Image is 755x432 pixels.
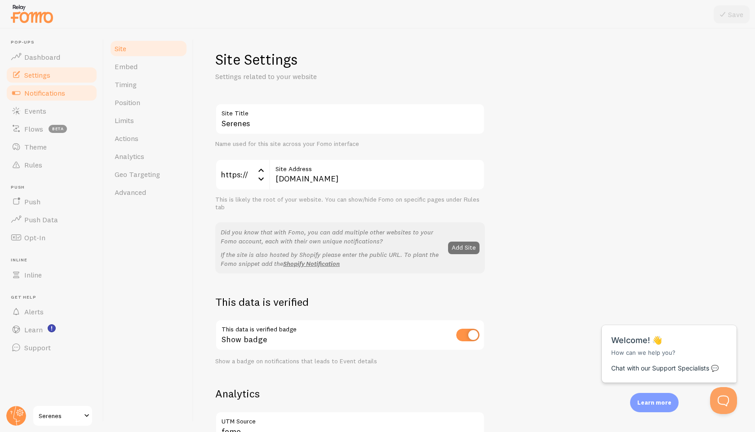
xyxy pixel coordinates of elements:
label: Site Title [215,103,485,119]
span: Inline [24,270,42,279]
p: If the site is also hosted by Shopify please enter the public URL. To plant the Fomo snippet add the [221,250,443,268]
a: Actions [109,129,188,147]
span: beta [49,125,67,133]
iframe: Help Scout Beacon - Messages and Notifications [597,303,742,387]
span: Inline [11,257,98,263]
a: Events [5,102,98,120]
p: Did you know that with Fomo, you can add multiple other websites to your Fomo account, each with ... [221,228,443,246]
a: Geo Targeting [109,165,188,183]
div: Show badge [215,319,485,352]
p: Learn more [637,398,671,407]
span: Embed [115,62,138,71]
span: Get Help [11,295,98,300]
a: Notifications [5,84,98,102]
a: Alerts [5,303,98,321]
span: Analytics [115,152,144,161]
a: Push Data [5,211,98,229]
span: Dashboard [24,53,60,62]
span: Actions [115,134,138,143]
svg: <p>Watch New Feature Tutorials!</p> [48,324,56,332]
label: Site Address [269,159,485,174]
a: Embed [109,57,188,75]
span: Geo Targeting [115,170,160,179]
span: Push Data [24,215,58,224]
a: Push [5,193,98,211]
a: Theme [5,138,98,156]
span: Events [24,106,46,115]
div: Learn more [630,393,679,412]
span: Flows [24,124,43,133]
span: Limits [115,116,134,125]
span: Pop-ups [11,40,98,45]
a: Dashboard [5,48,98,66]
a: Site [109,40,188,57]
span: Settings [24,71,50,79]
span: Learn [24,325,43,334]
span: Opt-In [24,233,45,242]
div: Name used for this site across your Fomo interface [215,140,485,148]
a: Shopify Notification [283,260,340,268]
label: UTM Source [215,411,485,427]
a: Settings [5,66,98,84]
span: Rules [24,160,42,169]
a: Serenes [32,405,93,427]
span: Timing [115,80,137,89]
a: Flows beta [5,120,98,138]
button: Add Site [448,242,480,254]
span: Position [115,98,140,107]
input: myhonestcompany.com [269,159,485,190]
a: Support [5,339,98,357]
span: Alerts [24,307,44,316]
span: Serenes [39,410,81,421]
div: This is likely the root of your website. You can show/hide Fomo on specific pages under Rules tab [215,196,485,212]
a: Analytics [109,147,188,165]
span: Push [24,197,40,206]
iframe: Help Scout Beacon - Open [710,387,737,414]
a: Position [109,93,188,111]
a: Rules [5,156,98,174]
span: Support [24,343,51,352]
h2: Analytics [215,387,485,401]
a: Opt-In [5,229,98,247]
span: Push [11,185,98,190]
h1: Site Settings [215,50,485,69]
span: Theme [24,142,47,151]
span: Site [115,44,126,53]
a: Timing [109,75,188,93]
p: Settings related to your website [215,71,431,82]
div: https:// [215,159,269,190]
img: fomo-relay-logo-orange.svg [9,2,54,25]
a: Learn [5,321,98,339]
span: Notifications [24,88,65,97]
div: Show a badge on notifications that leads to Event details [215,357,485,366]
a: Inline [5,266,98,284]
a: Limits [109,111,188,129]
a: Advanced [109,183,188,201]
h2: This data is verified [215,295,485,309]
span: Advanced [115,188,146,197]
